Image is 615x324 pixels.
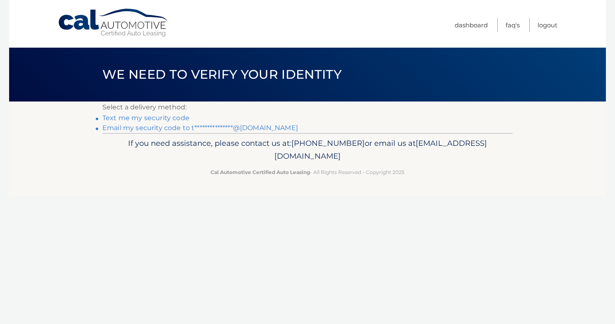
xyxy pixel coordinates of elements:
[211,169,310,175] strong: Cal Automotive Certified Auto Leasing
[102,67,341,82] span: We need to verify your identity
[108,137,507,163] p: If you need assistance, please contact us at: or email us at
[291,138,365,148] span: [PHONE_NUMBER]
[538,18,557,32] a: Logout
[102,114,189,122] a: Text me my security code
[455,18,488,32] a: Dashboard
[506,18,520,32] a: FAQ's
[58,8,169,38] a: Cal Automotive
[102,102,513,113] p: Select a delivery method:
[108,168,507,177] p: - All Rights Reserved - Copyright 2025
